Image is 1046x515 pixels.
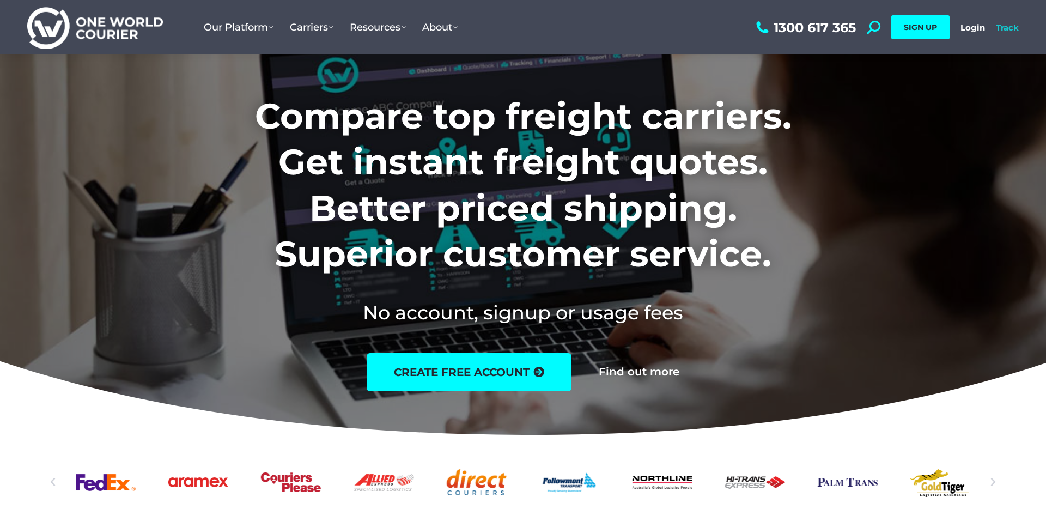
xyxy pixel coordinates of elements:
[910,463,970,501] div: 14 / 25
[818,463,878,501] a: Palm-Trans-logo_x2-1
[76,463,971,501] div: Slides
[910,463,970,501] a: gb
[960,22,985,33] a: Login
[891,15,950,39] a: SIGN UP
[350,21,406,33] span: Resources
[632,463,692,501] div: 11 / 25
[539,463,599,501] div: 10 / 25
[725,463,785,501] a: Hi-Trans_logo
[367,353,571,391] a: create free account
[539,463,599,501] a: Followmont transoirt web logo
[447,463,507,501] a: Direct Couriers logo
[27,5,163,50] img: One World Courier
[76,463,136,501] div: 5 / 25
[725,463,785,501] div: 12 / 25
[282,10,342,44] a: Carriers
[818,463,878,501] div: 13 / 25
[76,463,136,501] a: FedEx logo
[599,366,679,378] a: Find out more
[753,21,856,34] a: 1300 617 365
[354,463,413,501] a: Allied Express logo
[904,22,937,32] span: SIGN UP
[204,21,273,33] span: Our Platform
[168,463,228,501] div: 6 / 25
[447,463,507,501] div: 9 / 25
[422,21,458,33] span: About
[414,10,466,44] a: About
[632,463,692,501] a: Northline logo
[261,463,321,501] a: Couriers Please logo
[996,22,1019,33] a: Track
[196,10,282,44] a: Our Platform
[183,93,863,277] h1: Compare top freight carriers. Get instant freight quotes. Better priced shipping. Superior custom...
[183,299,863,326] h2: No account, signup or usage fees
[290,21,333,33] span: Carriers
[354,463,413,501] div: 8 / 25
[261,463,321,501] div: 7 / 25
[342,10,414,44] a: Resources
[168,463,228,501] a: Aramex_logo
